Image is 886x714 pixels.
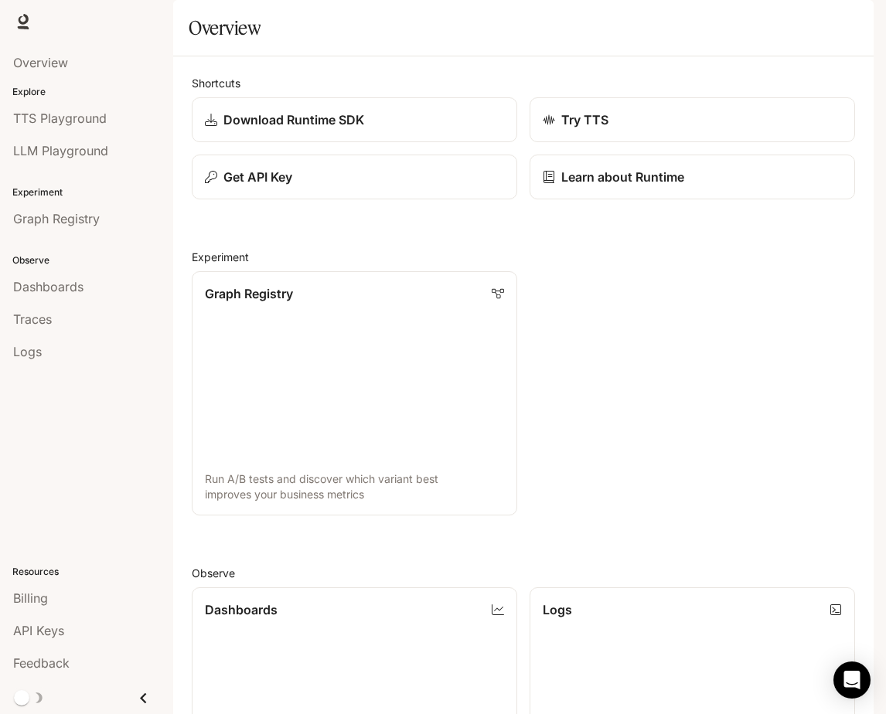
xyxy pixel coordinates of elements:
h2: Experiment [192,249,855,265]
h2: Shortcuts [192,75,855,91]
a: Learn about Runtime [530,155,855,199]
p: Try TTS [561,110,608,129]
div: Open Intercom Messenger [833,661,871,699]
p: Logs [543,600,572,619]
p: Learn about Runtime [561,168,684,186]
p: Download Runtime SDK [223,110,364,129]
h2: Observe [192,565,855,581]
p: Graph Registry [205,284,293,303]
h1: Overview [189,12,261,43]
p: Dashboards [205,600,278,619]
a: Graph RegistryRun A/B tests and discover which variant best improves your business metrics [192,271,517,515]
p: Get API Key [223,168,292,186]
button: Get API Key [192,155,517,199]
p: Run A/B tests and discover which variant best improves your business metrics [205,471,504,502]
a: Try TTS [530,97,855,142]
a: Download Runtime SDK [192,97,517,142]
